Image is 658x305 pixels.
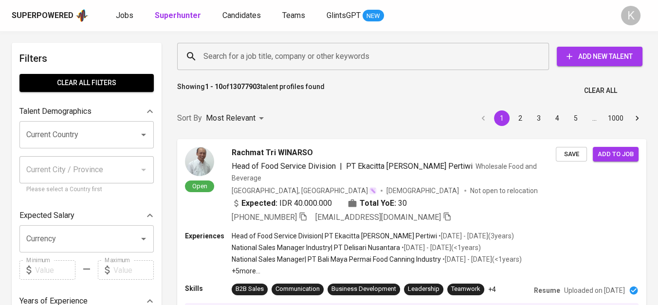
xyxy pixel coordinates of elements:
span: Candidates [222,11,261,20]
span: [DEMOGRAPHIC_DATA] [386,186,460,196]
span: Wholesale Food and Beverage [232,162,537,182]
h6: Filters [19,51,154,66]
b: 1 - 10 [205,83,222,90]
button: Add New Talent [557,47,642,66]
b: Expected: [241,197,277,209]
div: B2B Sales [236,285,264,294]
span: Jobs [116,11,133,20]
button: Save [556,147,587,162]
img: app logo [75,8,89,23]
button: Go to page 1000 [605,110,626,126]
p: Head of Food Service Division | PT Ekacitta [PERSON_NAME] Pertiwi [232,231,437,241]
button: Open [137,232,150,246]
p: Sort By [177,112,202,124]
img: magic_wand.svg [369,187,377,195]
p: • [DATE] - [DATE] ( <1 years ) [400,243,481,252]
span: Clear All [584,85,617,97]
div: [GEOGRAPHIC_DATA], [GEOGRAPHIC_DATA] [232,186,377,196]
div: Superpowered [12,10,73,21]
a: Superpoweredapp logo [12,8,89,23]
button: Clear All [580,82,621,100]
div: Most Relevant [206,109,267,127]
button: Go to page 3 [531,110,547,126]
p: National Sales Manager Industry | PT Delisari Nusantara [232,243,400,252]
span: [PHONE_NUMBER] [232,213,297,222]
p: • [DATE] - [DATE] ( <1 years ) [441,254,522,264]
div: Talent Demographics [19,102,154,121]
b: Total YoE: [360,197,396,209]
div: … [586,113,602,123]
p: +5 more ... [232,266,522,276]
span: Clear All filters [27,77,146,89]
p: Skills [185,284,232,293]
a: GlintsGPT NEW [327,10,384,22]
span: PT Ekacitta [PERSON_NAME] Pertiwi [346,161,473,171]
div: IDR 40.000.000 [232,197,332,209]
span: Add to job [598,149,634,160]
button: Go to next page [629,110,645,126]
a: Candidates [222,10,263,22]
b: 13077903 [229,83,260,90]
div: Communication [275,285,320,294]
nav: pagination navigation [474,110,646,126]
p: Experiences [185,231,232,241]
p: Uploaded on [DATE] [564,286,625,295]
p: Showing of talent profiles found [177,82,325,100]
button: Open [137,128,150,142]
a: Teams [282,10,307,22]
button: Add to job [593,147,639,162]
p: Talent Demographics [19,106,91,117]
span: Rachmat Tri WINARSO [232,147,313,159]
p: • [DATE] - [DATE] ( 3 years ) [437,231,514,241]
button: Clear All filters [19,74,154,92]
div: Business Development [331,285,396,294]
span: NEW [363,11,384,21]
span: Head of Food Service Division [232,161,336,171]
span: Save [561,149,582,160]
p: Please select a Country first [26,185,147,195]
p: +4 [488,285,496,294]
span: Open [188,182,211,190]
p: Expected Salary [19,210,74,221]
b: Superhunter [155,11,201,20]
button: page 1 [494,110,510,126]
span: Add New Talent [565,51,635,63]
a: Jobs [116,10,135,22]
button: Go to page 4 [549,110,565,126]
p: Most Relevant [206,112,256,124]
a: Superhunter [155,10,203,22]
p: Resume [534,286,560,295]
span: GlintsGPT [327,11,361,20]
p: National Sales Manager | PT Bali Maya Permai Food Canning Industry [232,254,441,264]
div: Teamwork [451,285,480,294]
input: Value [35,260,75,280]
div: K [621,6,640,25]
span: [EMAIL_ADDRESS][DOMAIN_NAME] [315,213,441,222]
div: Expected Salary [19,206,154,225]
p: Not open to relocation [470,186,538,196]
span: Teams [282,11,305,20]
span: | [340,161,342,172]
button: Go to page 2 [512,110,528,126]
input: Value [113,260,154,280]
span: 30 [398,197,407,209]
button: Go to page 5 [568,110,584,126]
div: Leadership [408,285,439,294]
img: c4aac9e47b56dc220bb1926830daed35.jpg [185,147,214,176]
